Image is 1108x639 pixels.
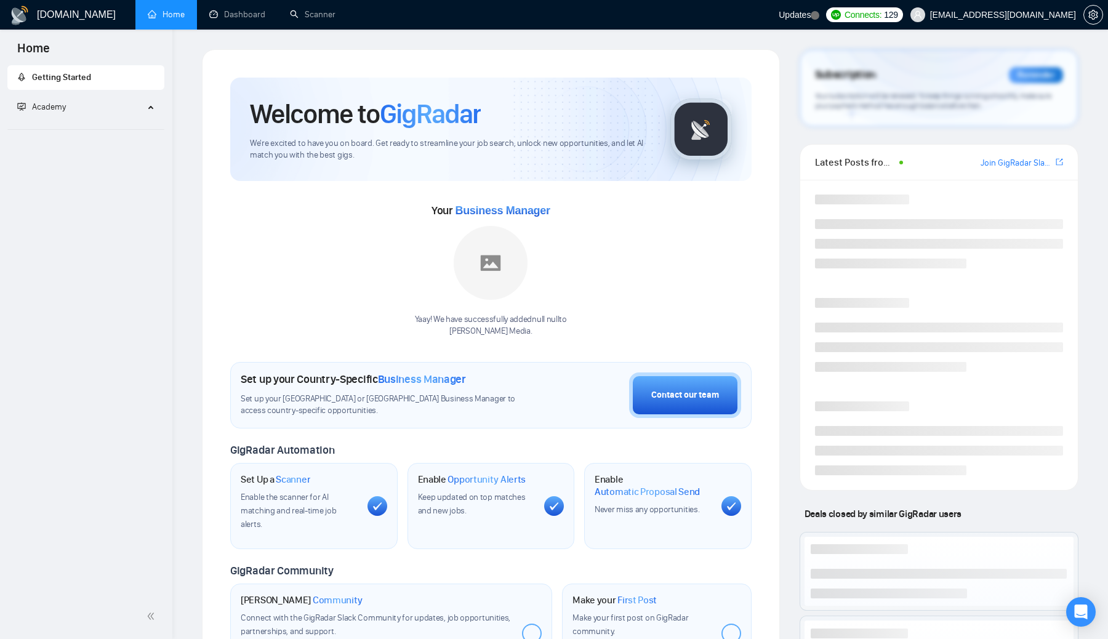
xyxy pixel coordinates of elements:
li: Getting Started [7,65,164,90]
h1: Welcome to [250,97,481,131]
span: Academy [17,102,66,112]
a: setting [1083,10,1103,20]
p: [PERSON_NAME] Media . [415,326,567,337]
img: gigradar-logo.png [670,98,732,160]
span: Connect with the GigRadar Slack Community for updates, job opportunities, partnerships, and support. [241,613,510,637]
span: Subscription [815,65,876,86]
span: fund-projection-screen [17,102,26,111]
span: rocket [17,73,26,81]
div: Reminder [1009,67,1063,83]
h1: Enable [595,473,712,497]
h1: Enable [418,473,526,486]
span: Business Manager [378,372,466,386]
span: GigRadar Automation [230,443,334,457]
span: Latest Posts from the GigRadar Community [815,155,896,170]
a: searchScanner [290,9,335,20]
h1: Make your [572,594,657,606]
span: Automatic Proposal Send [595,486,700,498]
div: Contact our team [651,388,719,402]
li: Academy Homepage [7,124,164,132]
span: Opportunity Alerts [448,473,526,486]
span: setting [1084,10,1102,20]
span: Academy [32,102,66,112]
a: Join GigRadar Slack Community [981,156,1053,170]
a: dashboardDashboard [209,9,265,20]
img: logo [10,6,30,25]
h1: Set up your Country-Specific [241,372,466,386]
span: GigRadar Community [230,564,334,577]
span: double-left [147,610,159,622]
span: Getting Started [32,72,91,82]
a: export [1056,156,1063,168]
span: Scanner [276,473,310,486]
span: First Post [617,594,657,606]
span: Community [313,594,363,606]
span: Set up your [GEOGRAPHIC_DATA] or [GEOGRAPHIC_DATA] Business Manager to access country-specific op... [241,393,541,417]
span: We're excited to have you on board. Get ready to streamline your job search, unlock new opportuni... [250,138,651,161]
span: Updates [779,10,811,20]
img: upwork-logo.png [831,10,841,20]
button: Contact our team [629,372,741,418]
div: Yaay! We have successfully added null null to [415,314,567,337]
span: Deals closed by similar GigRadar users [800,503,966,524]
span: Business Manager [455,204,550,217]
button: setting [1083,5,1103,25]
span: export [1056,157,1063,167]
span: GigRadar [380,97,481,131]
a: homeHome [148,9,185,20]
span: Never miss any opportunities. [595,504,699,515]
span: user [913,10,922,19]
span: Make your first post on GigRadar community. [572,613,688,637]
span: Your subscription will be renewed. To keep things running smoothly, make sure your payment method... [815,91,1051,111]
span: Keep updated on top matches and new jobs. [418,492,526,516]
span: Enable the scanner for AI matching and real-time job alerts. [241,492,336,529]
span: Home [7,39,60,65]
span: Your [432,204,550,217]
h1: Set Up a [241,473,310,486]
h1: [PERSON_NAME] [241,594,363,606]
div: Open Intercom Messenger [1066,597,1096,627]
span: 129 [884,8,897,22]
span: Connects: [845,8,881,22]
img: placeholder.png [454,226,528,300]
